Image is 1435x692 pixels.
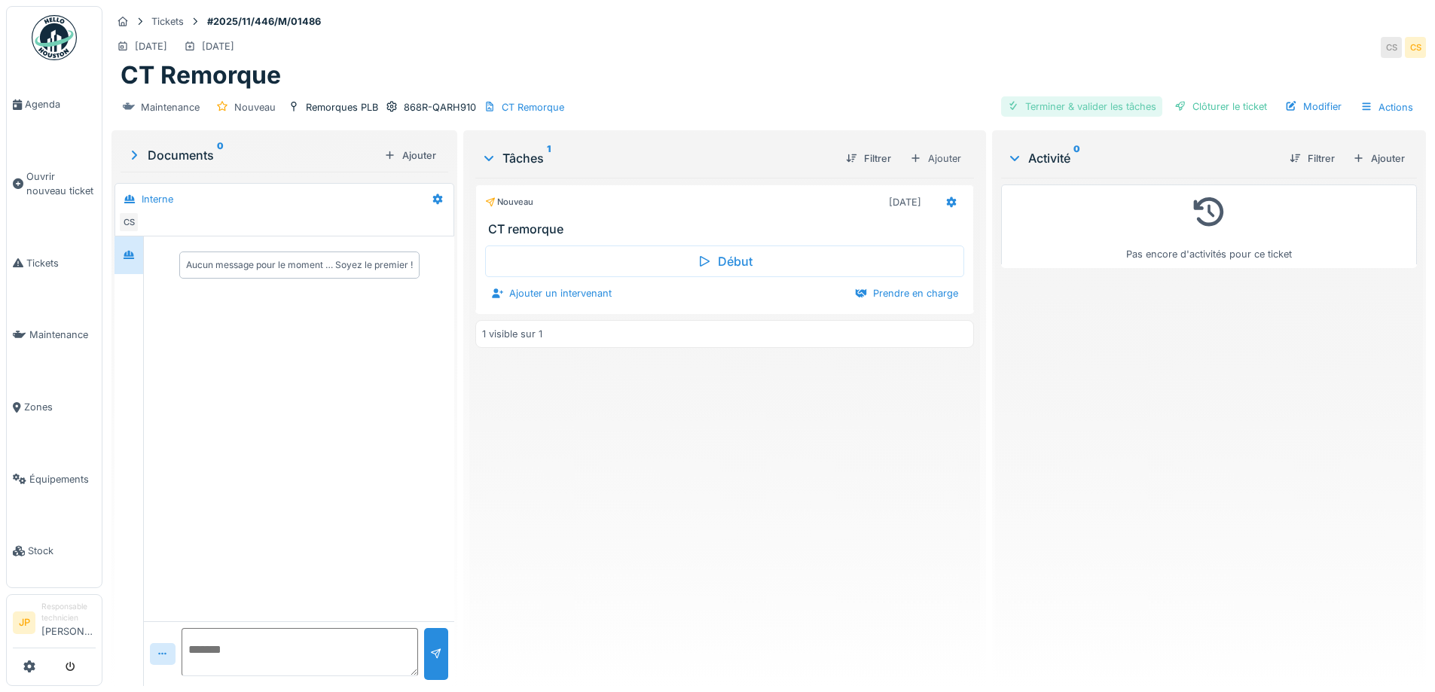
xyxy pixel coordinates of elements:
div: Filtrer [1284,148,1341,169]
div: Actions [1354,96,1420,118]
span: Ouvrir nouveau ticket [26,169,96,198]
div: Activité [1007,149,1278,167]
div: Tâches [481,149,833,167]
div: Nouveau [234,100,276,114]
div: [DATE] [202,39,234,53]
h3: CT remorque [488,222,966,236]
div: Aucun message pour le moment … Soyez le premier ! [186,258,413,272]
sup: 0 [1073,149,1080,167]
div: Nouveau [485,196,533,209]
span: Tickets [26,256,96,270]
img: Badge_color-CXgf-gQk.svg [32,15,77,60]
div: CT Remorque [502,100,564,114]
div: 1 visible sur 1 [482,327,542,341]
h1: CT Remorque [121,61,281,90]
a: Zones [7,371,102,444]
div: Tickets [151,14,184,29]
div: Interne [142,192,173,206]
a: Agenda [7,69,102,141]
span: Zones [24,400,96,414]
div: Ajouter [378,145,442,166]
sup: 0 [217,146,224,164]
div: Documents [127,146,378,164]
div: Pas encore d'activités pour ce ticket [1011,191,1407,261]
div: Ajouter un intervenant [485,283,618,303]
div: Clôturer le ticket [1168,96,1273,117]
a: Équipements [7,444,102,516]
a: Tickets [7,227,102,300]
div: Début [485,245,963,277]
div: Modifier [1279,96,1348,117]
div: Ajouter [1347,148,1411,169]
div: [DATE] [135,39,167,53]
div: Filtrer [840,148,897,169]
div: Responsable technicien [41,601,96,624]
div: Maintenance [141,100,200,114]
a: Ouvrir nouveau ticket [7,141,102,227]
div: [DATE] [889,195,921,209]
div: CS [1381,37,1402,58]
li: [PERSON_NAME] [41,601,96,645]
div: CS [1405,37,1426,58]
div: Prendre en charge [849,283,964,303]
span: Maintenance [29,328,96,342]
span: Équipements [29,472,96,486]
div: CS [118,212,139,233]
div: Ajouter [903,148,968,169]
span: Stock [28,544,96,558]
li: JP [13,611,35,634]
a: Maintenance [7,299,102,371]
sup: 1 [547,149,551,167]
div: 868R-QARH910 [404,100,476,114]
div: Remorques PLB [306,100,378,114]
a: Stock [7,515,102,587]
strong: #2025/11/446/M/01486 [201,14,327,29]
span: Agenda [25,97,96,111]
a: JP Responsable technicien[PERSON_NAME] [13,601,96,648]
div: Terminer & valider les tâches [1001,96,1162,117]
